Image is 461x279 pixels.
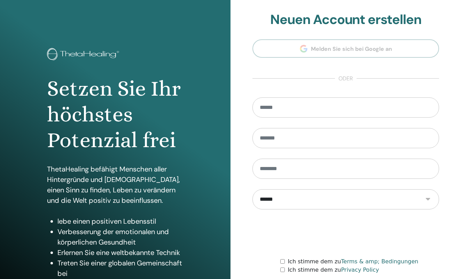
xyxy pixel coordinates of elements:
a: Terms & amp; Bedingungen [341,258,419,265]
li: Verbesserung der emotionalen und körperlichen Gesundheit [57,226,183,247]
label: Ich stimme dem zu [288,266,379,274]
li: Treten Sie einer globalen Gemeinschaft bei [57,258,183,279]
li: lebe einen positiven Lebensstil [57,216,183,226]
p: ThetaHealing befähigt Menschen aller Hintergründe und [DEMOGRAPHIC_DATA], einen Sinn zu finden, L... [47,164,183,206]
h2: Neuen Account erstellen [252,12,439,28]
h1: Setzen Sie Ihr höchstes Potenzial frei [47,76,183,153]
span: oder [335,74,357,83]
a: Privacy Policy [341,266,379,273]
li: Erlernen Sie eine weltbekannte Technik [57,247,183,258]
label: Ich stimme dem zu [288,257,418,266]
iframe: reCAPTCHA [293,220,399,247]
